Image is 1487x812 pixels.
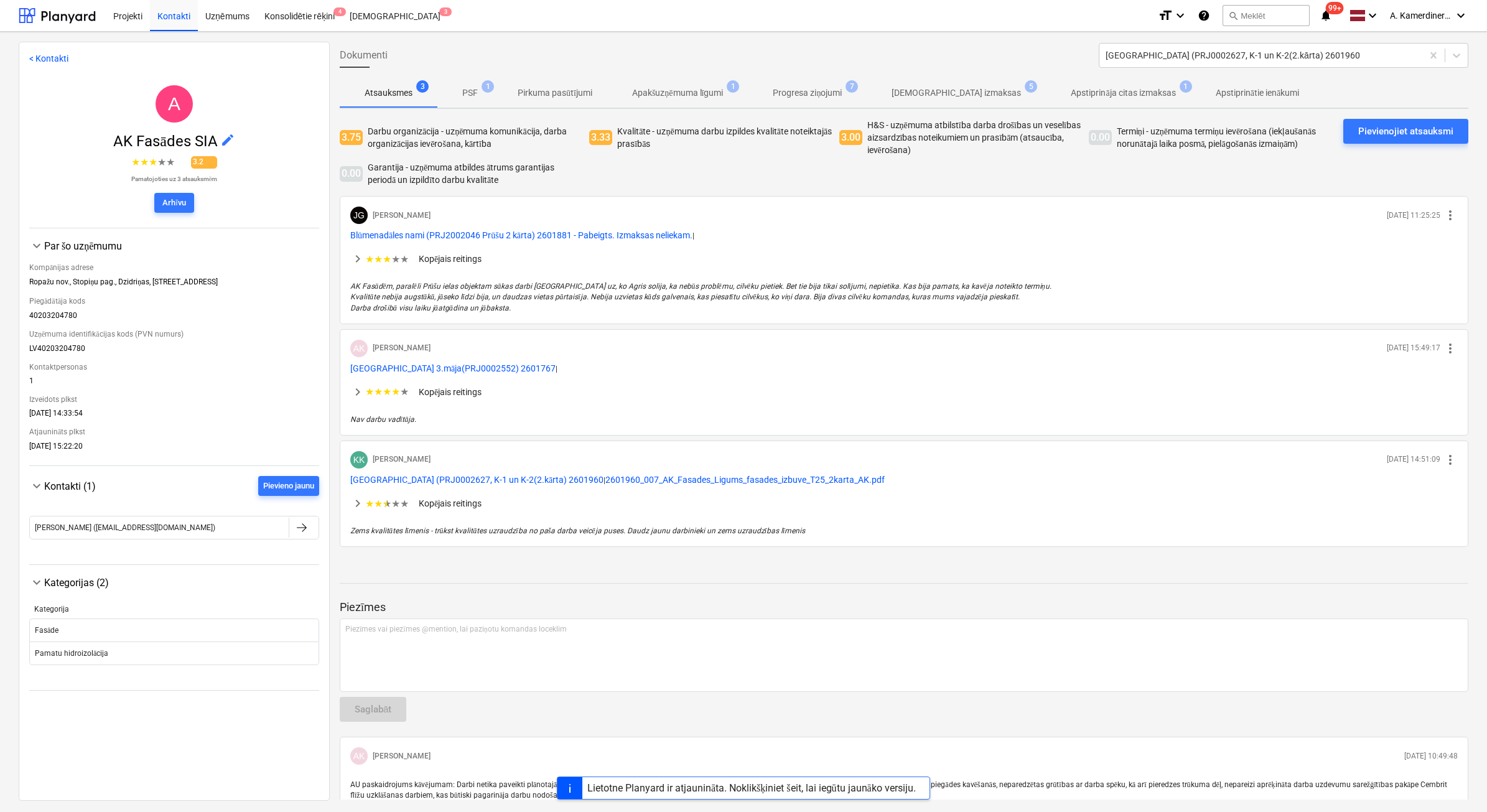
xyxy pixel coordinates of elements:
p: Zems kvalitātes līmenis - trūkst kvalitātes uzraudzība no paša darba veicēja puses. Daudz jaunu d... [350,526,1458,536]
p: | [350,229,1458,241]
span: 3.75 [340,130,363,146]
span: 7 [846,80,858,93]
div: [PERSON_NAME] ([EMAIL_ADDRESS][DOMAIN_NAME]) [35,523,215,532]
span: 3.00 [839,130,862,146]
span: ★ [400,498,409,510]
p: [DEMOGRAPHIC_DATA] izmaksas [892,86,1021,100]
p: Kopējais reitings [419,253,482,265]
span: keyboard_arrow_right [350,251,365,266]
span: keyboard_arrow_right [350,385,365,399]
a: < Kontakti [29,54,68,63]
span: Tumes iela (PRJ0002627, K-1 un K-2(2.kārta) 2601960 [350,475,604,485]
span: ★ [391,386,400,398]
div: Kontakti (1)Pievieno jaunu [29,496,319,554]
span: ★ [383,498,391,510]
span: ★ [140,155,149,170]
span: ★ [157,155,166,170]
div: [DATE] 14:33:54 [29,409,319,422]
span: 5 [1025,80,1037,93]
p: Pirkuma pasūtījumi [518,86,592,100]
iframe: Chat Widget [1425,752,1487,812]
span: A. Kamerdinerovs [1390,11,1452,21]
div: Aleksandrs Kamerdinerovs [350,747,368,765]
div: Aleksandrs Kamerdinerovs [350,340,368,357]
span: Blūmenadāles nami (PRJ2002046 Prūšu 2 kārta) 2601881 - Pabeigts. Izmaksas neliekam. [350,230,692,240]
div: Kategorijas (2) [29,590,319,680]
div: Piegādātāja kods [29,292,319,311]
div: Kategorijas (2) [44,577,319,589]
i: notifications [1320,8,1332,23]
span: ★ [391,253,400,265]
span: 3.33 [589,130,612,146]
p: Kopējais reitings [419,386,482,398]
div: [DATE] 15:22:20 [29,442,319,455]
button: Meklēt [1223,5,1310,26]
span: more_vert [1443,341,1458,356]
span: A [168,93,180,114]
p: | [350,474,1458,486]
p: [DATE] 15:49:17 [1387,343,1440,353]
p: Progresa ziņojumi [773,86,842,100]
p: Pamatojoties uz 3 atsauksmēm [131,175,217,183]
div: Par šo uzņēmumu [29,253,319,455]
span: JG [353,210,365,220]
span: ★ [365,386,374,398]
span: keyboard_arrow_right [350,496,365,511]
span: ★ [365,253,374,265]
span: ★ [365,498,374,510]
span: ★ [383,253,391,265]
i: format_size [1158,8,1173,23]
p: Apstiprināja citas izmaksas [1071,86,1175,100]
div: Arhīvu [162,196,186,210]
i: keyboard_arrow_down [1453,8,1468,23]
span: keyboard_arrow_down [29,478,44,493]
p: [PERSON_NAME] [373,210,431,221]
span: KK [353,455,365,465]
button: [GEOGRAPHIC_DATA] (PRJ0002627, K-1 un K-2(2.kārta) 2601960 [350,474,604,486]
div: Fasāde [35,626,58,635]
p: [PERSON_NAME] [373,454,431,465]
div: Kategorijas (2) [29,575,319,590]
span: more_vert [1443,452,1458,467]
div: Kristaps Kalējs [350,451,368,469]
span: ★ [149,155,157,170]
p: [DATE] 14:51:09 [1387,454,1440,465]
div: Atjaunināts plkst [29,422,319,442]
p: [DATE] 11:25:25 [1387,210,1440,221]
p: [PERSON_NAME] [373,751,431,762]
div: Par šo uzņēmumu [29,238,319,253]
span: edit [220,133,235,147]
div: Jānis Grāmatnieks [350,207,368,224]
span: ★ [374,253,383,265]
p: Nav darbu vadītāja. [350,414,1458,425]
button: Blūmenadāles nami (PRJ2002046 Prūšu 2 kārta) 2601881 - Pabeigts. Izmaksas neliekam. [350,229,692,241]
p: Piezīmes [340,600,1468,615]
span: 4 [333,7,346,16]
span: Dokumenti [340,48,388,63]
span: AK [353,751,365,761]
span: more_vert [1443,208,1458,223]
p: Garantija - uzņēmuma atbildes ātrums garantijas periodā un izpildīto darbu kvalitāte [368,161,584,186]
div: Izveidots plkst [29,390,319,409]
div: Pamatu hidroizolācija [35,649,108,658]
span: 3 [439,7,452,16]
button: Pievieno jaunu [258,476,319,496]
p: [PERSON_NAME] [373,343,431,353]
div: Kontakti (1)Pievieno jaunu [29,476,319,496]
button: Pievienojiet atsauksmi [1343,119,1468,144]
div: 1 [29,376,319,390]
div: Uzņēmuma identifikācijas kods (PVN numurs) [29,325,319,344]
p: Kopējais reitings [419,497,482,510]
span: 99+ [1326,2,1344,14]
span: ★ [383,386,391,398]
div: Lietotne Planyard ir atjaunināta. Noklikšķiniet šeit, lai iegūtu jaunāko versiju. [587,782,916,794]
span: ★ [400,386,409,398]
i: keyboard_arrow_down [1173,8,1188,23]
p: Apstiprinātie ienākumi [1216,86,1299,100]
span: 0.00 [1089,130,1112,146]
button: Arhīvu [154,193,194,213]
p: Atsauksmes [365,86,413,100]
button: [GEOGRAPHIC_DATA] 3.māja(PRJ0002552) 2601767 [350,362,556,375]
p: Termiņi - uzņēmuma termiņu ievērošana (iekļaušanās norunātajā laika posmā, pielāgošanās izmaiņām) [1117,125,1333,150]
